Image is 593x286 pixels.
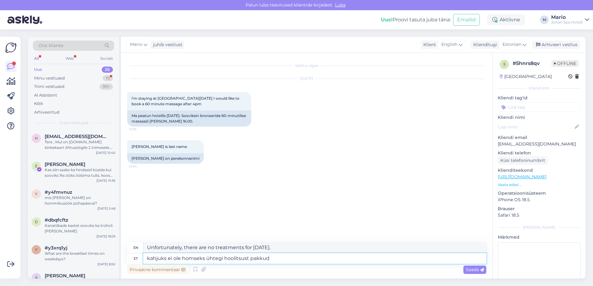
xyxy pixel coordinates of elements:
div: Küsi telefoninumbrit [498,156,548,165]
div: Vestlus algas [127,63,486,68]
div: Proovi tasuta juba täna: [381,16,451,24]
div: [DATE] 15:40 [96,150,115,155]
p: Kliendi email [498,134,581,141]
div: Minu vestlused [34,75,65,81]
div: 99+ [100,84,113,90]
div: What are the breakfast times on weekdays? [45,251,115,262]
a: MarioJohan Spa Hotell [551,15,589,25]
div: en [133,242,138,253]
span: hannusanneli@gmail.com [45,134,109,139]
div: # 5hnrs8qv [513,60,551,67]
div: 25 [102,67,113,73]
p: Operatsioonisüsteem [498,190,581,197]
div: Web [64,54,75,63]
a: [URL][DOMAIN_NAME] [498,174,546,180]
p: iPhone OS 18.5 [498,197,581,203]
textarea: kahjuks ei ole homseks ühtegi hoolitsust pakkud [143,253,486,264]
input: Lisa tag [498,102,581,112]
p: Märkmed [498,234,581,240]
div: Kõik [34,101,43,107]
span: E [35,164,38,168]
div: [PERSON_NAME] on perekonnanimi [127,153,204,164]
div: Kliendi info [498,85,581,91]
span: #dbqfcftz [45,217,68,223]
span: h [35,136,38,141]
span: Mario [130,41,142,48]
div: AI Assistent [34,92,57,98]
div: Uus [34,67,42,73]
span: y [35,247,38,252]
p: Klienditeekond [498,167,581,174]
div: Klienditugi [471,41,497,48]
div: Privaatne kommentaar [127,266,188,274]
span: y [35,192,38,196]
p: [EMAIL_ADDRESS][DOMAIN_NAME] [498,141,581,147]
div: Johan Spa Hotell [551,20,582,25]
div: Arhiveeri vestlus [532,41,580,49]
span: 5 [503,62,506,67]
div: Mario [551,15,582,20]
div: Socials [99,54,114,63]
div: [DATE] 8:50 [97,262,115,266]
span: Luba [333,2,347,8]
span: #y4fmvnuz [45,189,72,195]
div: M [540,15,549,24]
div: [DATE] [127,76,486,81]
div: Arhiveeritud [34,109,60,115]
div: [DATE] 15:36 [96,178,115,183]
span: English [441,41,457,48]
div: et [134,253,138,264]
p: Kliendi nimi [498,114,581,121]
span: [PERSON_NAME] is last name [132,144,187,149]
span: Otsi kliente [38,42,63,49]
input: Lisa nimi [498,123,573,130]
div: All [33,54,40,63]
span: #y3xrq1yj [45,245,67,251]
span: Estonian [502,41,521,48]
textarea: Unfortunately, there are no treatments for [DATE]. [143,242,486,253]
span: A [35,275,38,280]
p: Kliendi tag'id [498,95,581,101]
div: [DATE] 5:48 [97,206,115,211]
span: Andrus Rako [45,273,85,279]
div: [PERSON_NAME] [498,225,581,230]
div: Tiimi vestlused [34,84,65,90]
p: Vaata edasi ... [498,182,581,188]
div: Ma peatun hotellis [DATE]. Sooviksin broneerida 60-minutilise massaaži [PERSON_NAME] 16.00. [127,110,251,127]
div: Tere , Mul on [DOMAIN_NAME] kinkekaart õhtusöögile 2 inimesele. Kas oleks võimalik broneerida lau... [45,139,115,150]
span: Offline [551,60,579,67]
div: mis [PERSON_NAME] on hommikusöök pühapäeval? [45,195,115,206]
img: Askly Logo [5,42,17,54]
span: Saada [466,267,484,272]
span: Elis Tunder [45,162,85,167]
b: Uus! [381,17,393,23]
span: d [35,219,38,224]
div: [DATE] 18:29 [96,234,115,239]
div: Kas siin saaks ka hindasid küsida kui sooviks 1ks ööks ööbima tulla, koos hommikusöögiga? :) [45,167,115,178]
span: i’m staying at [GEOGRAPHIC_DATA][DATE] I would like to book a 60 minute massage after 4pm [132,96,240,106]
p: Brauser [498,206,581,212]
button: Emailid [453,14,480,26]
div: juhib vestlust [151,41,182,48]
span: Uued vestlused [59,120,88,126]
span: 12:33 [129,127,152,132]
div: [GEOGRAPHIC_DATA] [500,73,552,80]
div: Kanatiibade kastet sooviks ka trühvli [PERSON_NAME] [45,223,115,234]
div: Klient [421,41,436,48]
div: Aktiivne [487,14,525,25]
p: Safari 18.5 [498,212,581,219]
div: 19 [103,75,113,81]
p: Kliendi telefon [498,150,581,156]
span: 12:34 [129,164,152,169]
